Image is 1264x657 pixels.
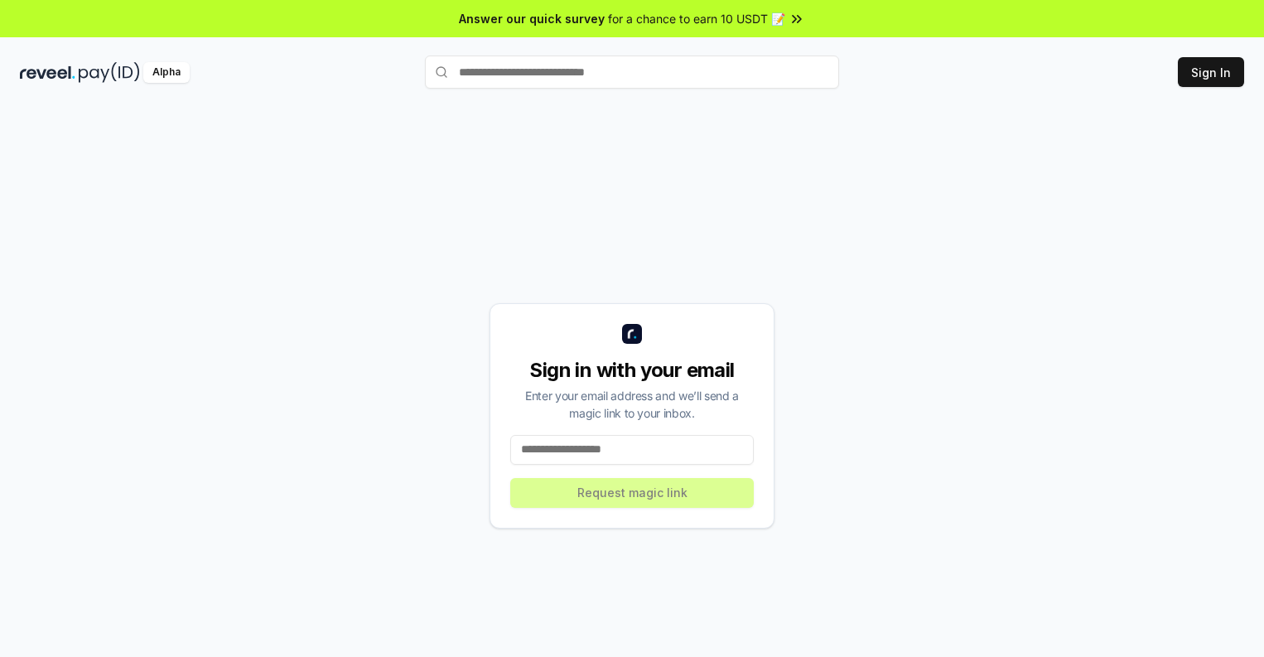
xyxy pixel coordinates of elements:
[143,62,190,83] div: Alpha
[510,387,754,422] div: Enter your email address and we’ll send a magic link to your inbox.
[79,62,140,83] img: pay_id
[608,10,785,27] span: for a chance to earn 10 USDT 📝
[622,324,642,344] img: logo_small
[1178,57,1244,87] button: Sign In
[20,62,75,83] img: reveel_dark
[459,10,605,27] span: Answer our quick survey
[510,357,754,384] div: Sign in with your email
